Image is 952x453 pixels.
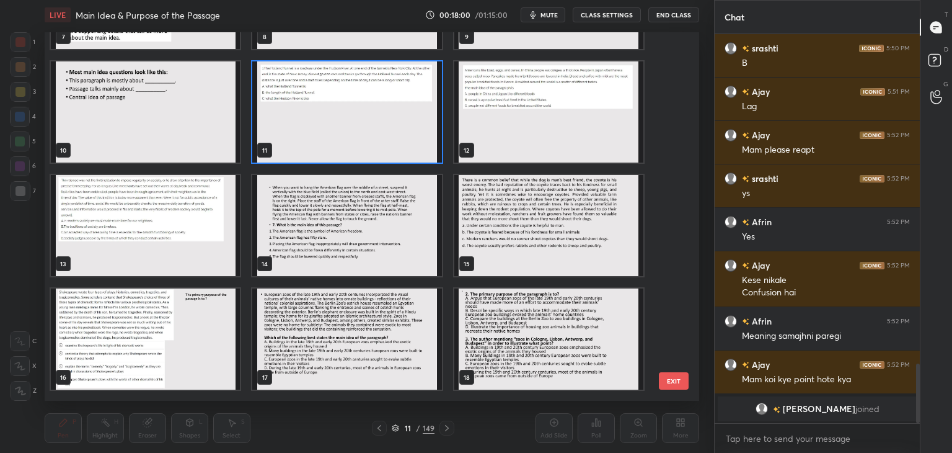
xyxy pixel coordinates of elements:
img: 1756987923ZI4OEE.pdf [454,61,643,163]
button: EXIT [659,372,689,390]
img: default.png [725,359,737,371]
img: iconic-dark.1390631f.png [860,175,884,182]
img: iconic-dark.1390631f.png [860,132,884,139]
img: iconic-dark.1390631f.png [860,361,884,369]
img: default.png [725,173,737,185]
div: Mam koi kye point hote kya [742,374,910,386]
p: Chat [715,1,754,34]
img: 1756987923ZI4OEE.pdf [252,175,441,276]
img: 1756987923ZI4OEE.pdf [252,289,441,390]
button: mute [521,7,565,22]
h6: Ajay [749,259,770,272]
div: grid [45,32,677,401]
h4: Main Idea & Purpose of the Passage [76,9,220,21]
div: Confusion hai [742,287,910,299]
img: default.png [725,315,737,328]
h6: srashti [749,172,778,185]
div: 5:50 PM [886,45,910,52]
h6: Afrin [749,315,772,328]
div: B [742,57,910,70]
p: D [944,45,948,54]
span: [PERSON_NAME] [783,404,855,414]
div: 5:52 PM [887,361,910,369]
div: 4 [10,107,36,127]
img: 1756987923ZI4OEE.pdf [454,175,643,276]
img: 1756987923ZI4OEE.pdf [454,289,643,390]
img: no-rating-badge.077c3623.svg [742,262,749,269]
h6: Ajay [749,358,770,371]
img: no-rating-badge.077c3623.svg [742,219,749,226]
div: 149 [423,423,434,434]
img: default.png [725,259,737,272]
h6: Ajay [749,85,770,98]
div: 5:52 PM [887,132,910,139]
button: CLASS SETTINGS [573,7,641,22]
div: 3 [11,82,36,102]
img: 1756987923ZI4OEE.pdf [252,61,441,163]
img: 1756987923ZI4OEE.pdf [51,61,240,163]
h6: srashti [749,42,778,55]
div: / [416,424,420,432]
div: 5:52 PM [887,318,910,325]
img: 1756987923ZI4OEE.pdf [51,175,240,276]
div: 6 [10,156,36,176]
div: Yes [742,231,910,243]
div: ys [742,187,910,200]
img: default.png [725,216,737,228]
h6: Ajay [749,128,770,141]
button: End Class [648,7,699,22]
div: 11 [402,424,414,432]
img: default.png [756,403,768,415]
div: 5:51 PM [888,88,910,96]
div: Mam please reapt [742,144,910,156]
img: 1756987923ZI4OEE.pdf [51,289,240,390]
h6: Afrin [749,215,772,228]
div: Lag [742,101,910,113]
div: 7 [11,181,36,201]
img: no-rating-badge.077c3623.svg [773,406,780,413]
div: Z [11,381,37,401]
div: X [10,356,37,376]
img: default.png [725,129,737,141]
img: no-rating-badge.077c3623.svg [742,132,749,139]
p: G [943,79,948,89]
div: grid [715,34,920,424]
img: iconic-dark.1390631f.png [860,262,884,269]
div: 2 [11,57,36,77]
p: T [945,10,948,19]
div: 5:52 PM [887,262,910,269]
img: no-rating-badge.077c3623.svg [742,45,749,52]
img: no-rating-badge.077c3623.svg [742,176,749,182]
span: mute [540,11,558,19]
div: LIVE [45,7,71,22]
img: no-rating-badge.077c3623.svg [742,89,749,96]
div: Meaning samajhni paregi [742,330,910,343]
div: Kese nikale [742,274,910,287]
img: iconic-dark.1390631f.png [859,45,884,52]
div: 5:52 PM [887,175,910,182]
div: 5 [10,132,36,151]
div: 5:52 PM [887,218,910,226]
img: iconic-dark.1390631f.png [860,88,885,96]
div: C [10,331,37,351]
span: joined [855,404,879,414]
img: default.png [725,42,737,55]
div: 1 [11,32,35,52]
img: default.png [725,86,737,98]
img: no-rating-badge.077c3623.svg [742,362,749,369]
img: no-rating-badge.077c3623.svg [742,318,749,325]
